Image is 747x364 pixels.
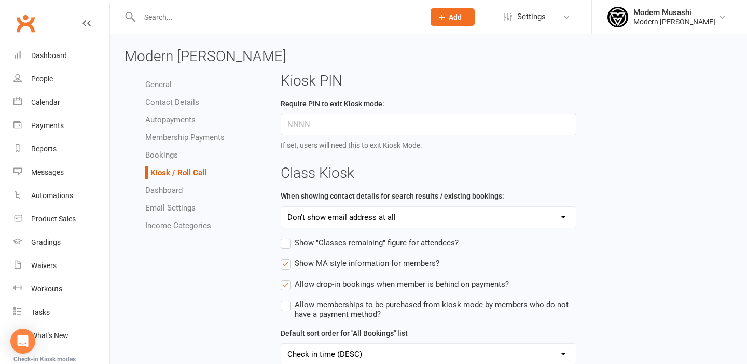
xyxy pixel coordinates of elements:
[431,8,475,26] button: Add
[13,231,109,254] a: Gradings
[517,5,546,29] span: Settings
[31,308,50,316] div: Tasks
[31,331,68,340] div: What's New
[13,184,109,207] a: Automations
[31,98,60,106] div: Calendar
[295,236,459,247] span: Show "Classes remaining" figure for attendees?
[13,44,109,67] a: Dashboard
[607,7,628,27] img: thumb_image1750915221.png
[281,98,384,109] label: Require PIN to exit Kiosk mode:
[31,191,73,200] div: Automations
[633,17,715,26] div: Modern [PERSON_NAME]
[13,277,109,301] a: Workouts
[12,10,38,36] a: Clubworx
[10,329,35,354] div: Open Intercom Messenger
[31,145,57,153] div: Reports
[31,51,67,60] div: Dashboard
[13,207,109,231] a: Product Sales
[125,48,286,65] span: Modern [PERSON_NAME]
[31,261,57,270] div: Waivers
[31,168,64,176] div: Messages
[13,137,109,161] a: Reports
[281,328,408,339] label: Default sort order for "All Bookings" list
[31,121,64,130] div: Payments
[633,8,715,17] div: Modern Musashi
[145,203,196,213] a: Email Settings
[13,161,109,184] a: Messages
[13,114,109,137] a: Payments
[31,75,53,83] div: People
[295,257,439,268] span: Show MA style information for members?
[295,278,509,289] span: Allow drop-in bookings when member is behind on payments?
[13,91,109,114] a: Calendar
[281,139,577,151] div: If set, users will need this to exit Kiosk Mode.
[295,299,577,319] span: Allow memberships to be purchased from kiosk mode by members who do not have a payment method?
[145,97,199,107] a: Contact Details
[145,221,211,230] a: Income Categories
[145,150,178,160] a: Bookings
[281,190,504,202] label: When showing contact details for search results / existing bookings:
[150,168,206,177] a: Kiosk / Roll Call
[136,10,417,24] input: Search...
[13,324,109,347] a: What's New
[31,215,76,223] div: Product Sales
[13,301,109,324] a: Tasks
[145,115,196,124] a: Autopayments
[281,114,577,135] input: NNNN
[13,254,109,277] a: Waivers
[31,238,61,246] div: Gradings
[145,80,172,89] a: General
[31,285,62,293] div: Workouts
[281,165,577,181] h3: Class Kiosk
[449,13,462,21] span: Add
[13,67,109,91] a: People
[281,73,577,89] h3: Kiosk PIN
[145,133,225,142] a: Membership Payments
[145,186,183,195] a: Dashboard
